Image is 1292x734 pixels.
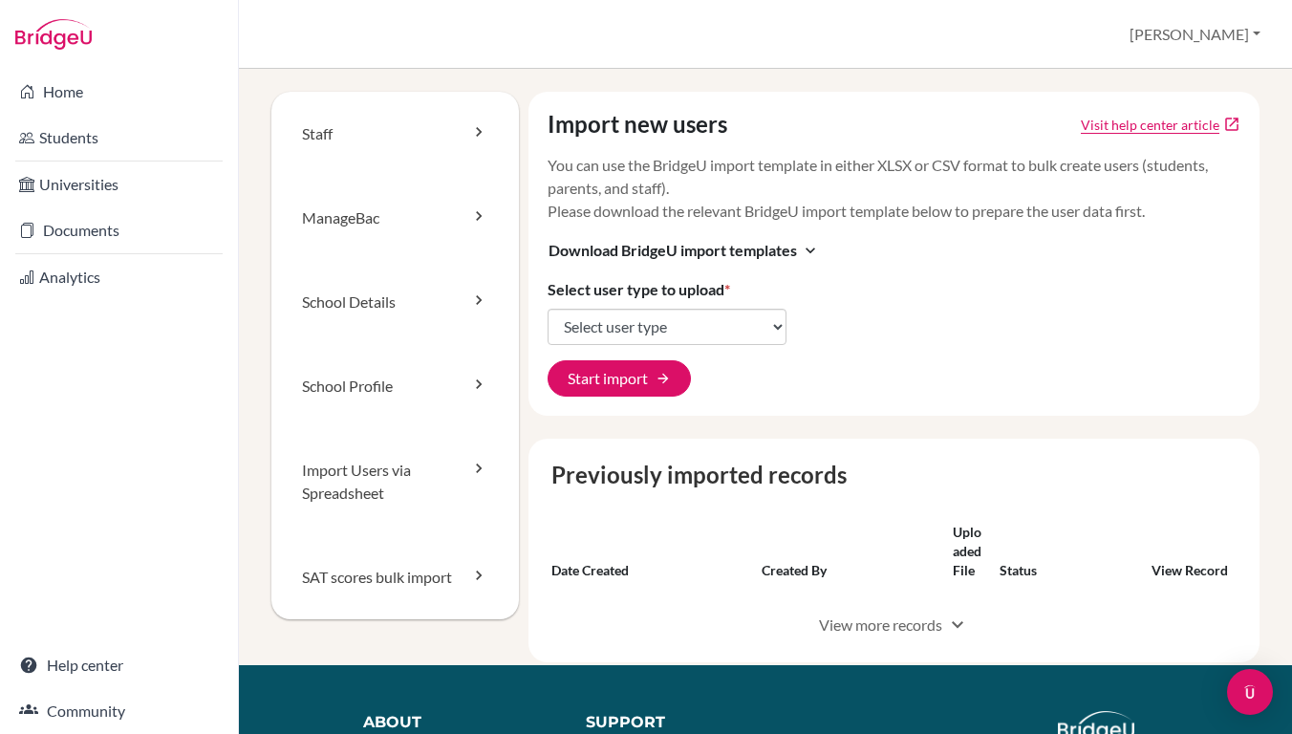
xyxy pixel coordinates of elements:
[15,19,92,50] img: Bridge-U
[544,515,754,588] th: Date created
[4,646,234,684] a: Help center
[4,692,234,730] a: Community
[549,239,797,262] span: Download BridgeU import templates
[271,344,519,428] a: School Profile
[548,238,821,263] button: Download BridgeU import templatesexpand_more
[548,278,730,301] label: Select user type to upload
[271,428,519,535] a: Import Users via Spreadsheet
[1121,16,1269,53] button: [PERSON_NAME]
[271,260,519,344] a: School Details
[271,535,519,619] a: SAT scores bulk import
[656,371,671,386] span: arrow_forward
[271,176,519,260] a: ManageBac
[946,614,969,637] span: expand_more
[1135,515,1244,588] th: View record
[992,515,1135,588] th: Status
[4,258,234,296] a: Analytics
[548,360,691,397] button: Start import
[544,458,1245,492] caption: Previously imported records
[754,515,945,588] th: Created by
[4,211,234,249] a: Documents
[799,607,989,643] button: View more recordsexpand_more
[4,119,234,157] a: Students
[945,515,993,588] th: Uploaded file
[1223,116,1240,133] a: open_in_new
[4,73,234,111] a: Home
[548,111,727,139] h4: Import new users
[363,711,543,734] div: About
[586,711,747,734] div: Support
[1227,669,1273,715] div: Open Intercom Messenger
[548,154,1241,223] p: You can use the BridgeU import template in either XLSX or CSV format to bulk create users (studen...
[801,241,820,260] i: expand_more
[4,165,234,204] a: Universities
[271,92,519,176] a: Staff
[1081,115,1219,135] a: Click to open Tracking student registration article in a new tab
